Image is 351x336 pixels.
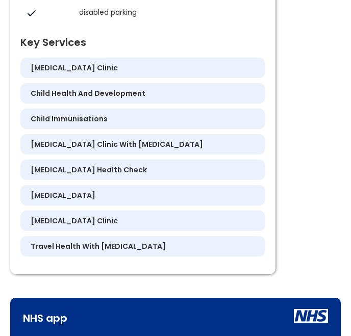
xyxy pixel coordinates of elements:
[31,165,147,175] h5: [MEDICAL_DATA] health check
[31,139,203,149] h5: [MEDICAL_DATA] clinic with [MEDICAL_DATA]
[31,190,95,200] h5: [MEDICAL_DATA]
[23,308,67,323] div: NHS app
[294,309,328,323] img: nhs icon white
[20,32,265,47] div: Key Services
[31,114,108,124] h5: child immunisations
[79,7,255,17] div: disabled parking
[31,88,145,98] h5: child health and development
[31,63,118,73] h5: [MEDICAL_DATA] clinic
[31,241,166,251] h5: travel health with [MEDICAL_DATA]
[31,216,118,226] h5: [MEDICAL_DATA] clinic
